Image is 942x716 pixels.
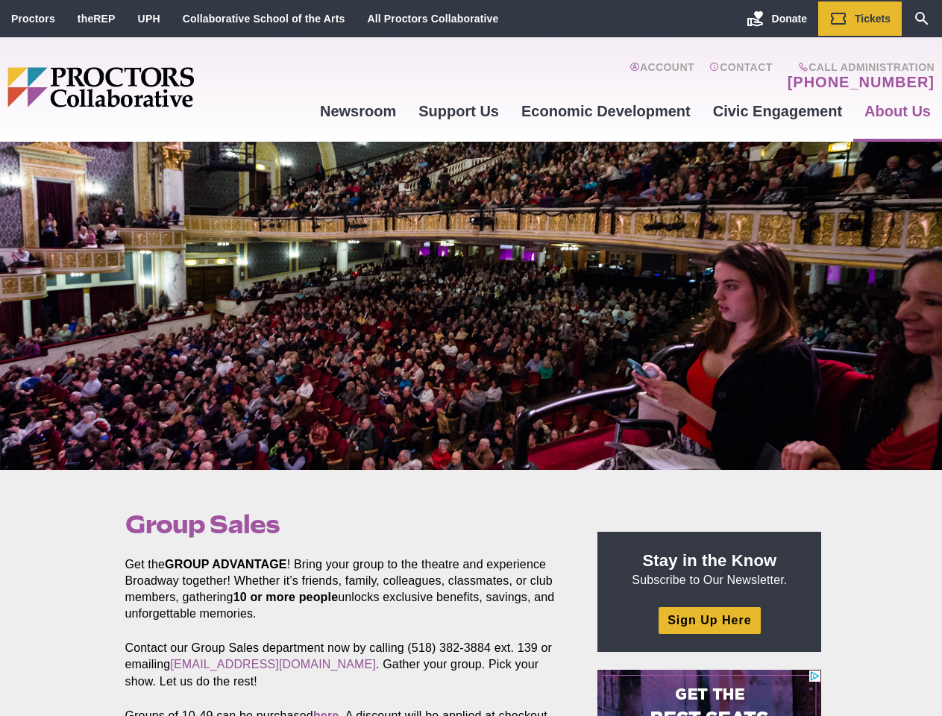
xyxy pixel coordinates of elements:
p: Subscribe to Our Newsletter. [615,550,803,588]
p: Contact our Group Sales department now by calling (518) 382-3884 ext. 139 or emailing . Gather yo... [125,640,564,689]
a: Donate [735,1,818,36]
a: Tickets [818,1,902,36]
a: theREP [78,13,116,25]
a: Economic Development [510,91,702,131]
strong: 10 or more people [233,591,339,603]
a: Civic Engagement [702,91,853,131]
span: Call Administration [783,61,935,73]
a: [PHONE_NUMBER] [788,73,935,91]
a: All Proctors Collaborative [367,13,498,25]
p: Get the ! Bring your group to the theatre and experience Broadway together! Whether it’s friends,... [125,556,564,622]
span: Donate [772,13,807,25]
a: Account [629,61,694,91]
a: Support Us [407,91,510,131]
a: Contact [709,61,773,91]
a: Collaborative School of the Arts [183,13,345,25]
h1: Group Sales [125,510,564,538]
img: Proctors logo [7,67,309,107]
a: Newsroom [309,91,407,131]
a: About Us [853,91,942,131]
a: UPH [138,13,160,25]
a: Search [902,1,942,36]
a: [EMAIL_ADDRESS][DOMAIN_NAME] [170,658,376,671]
strong: GROUP ADVANTAGE [165,558,287,571]
a: Sign Up Here [659,607,760,633]
strong: Stay in the Know [643,551,777,570]
span: Tickets [855,13,891,25]
a: Proctors [11,13,55,25]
